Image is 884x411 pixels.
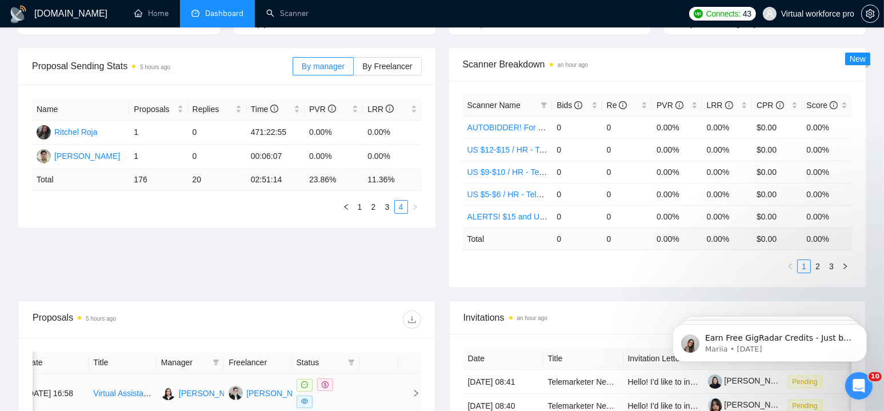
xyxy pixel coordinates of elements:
a: MA[PERSON_NAME] [161,388,245,397]
img: c1ksmbWccP7Ft0ja9gPZx79HyjWLN4mwFa7Fe5OcoMxAo_zGQJiVMvR-ubpl2dxKTl [708,374,722,389]
th: Name [32,98,129,121]
td: 0 [602,183,652,205]
td: 0 [188,145,246,169]
li: 3 [825,260,838,273]
div: [PERSON_NAME] [PERSON_NAME] [246,387,380,400]
td: 0 [602,228,652,250]
a: 4 [395,201,407,213]
span: Proposals [134,103,174,115]
a: US $9-$10 / HR - Telemarketing [467,167,581,177]
span: user [766,10,774,18]
span: Replies [193,103,233,115]
div: Proposals [33,310,227,329]
span: dashboard [191,9,199,17]
td: $ 0.00 [752,228,802,250]
span: right [403,389,420,397]
span: New [850,54,866,63]
th: Title [89,352,156,374]
span: Manager [161,356,208,369]
th: Date [21,352,89,374]
span: info-circle [574,101,582,109]
td: 0 [602,161,652,183]
time: 5 hours ago [140,64,170,70]
a: Pending [788,401,827,410]
th: Freelancer [224,352,291,374]
td: 1 [129,145,187,169]
td: 0.00% [802,205,853,228]
span: LRR [367,105,394,114]
th: Replies [188,98,246,121]
img: IM [37,149,51,163]
td: 0 [552,161,602,183]
span: Relevance [32,19,70,28]
td: 23.86 % [305,169,363,191]
td: 0.00% [363,121,421,145]
td: 0 [552,116,602,138]
td: 0.00% [702,116,752,138]
div: [PERSON_NAME] [54,150,120,162]
a: 2 [367,201,380,213]
img: upwork-logo.png [694,9,703,18]
span: filter [210,354,222,371]
span: info-circle [619,101,627,109]
span: By manager [302,62,345,71]
a: 3 [381,201,394,213]
a: RRRitchel Roja [37,127,97,136]
td: 02:51:14 [246,169,305,191]
time: an hour ago [558,62,588,68]
a: LB[PERSON_NAME] [PERSON_NAME] [229,388,380,397]
td: 0.00% [702,205,752,228]
td: 0 [552,183,602,205]
span: info-circle [776,101,784,109]
td: 0.00% [652,161,702,183]
span: Invitations [463,310,852,325]
td: 0.00% [802,138,853,161]
td: 0.00 % [802,228,853,250]
li: 2 [811,260,825,273]
span: By Freelancer [362,62,412,71]
iframe: Intercom live chat [845,372,873,400]
td: [DATE] 08:41 [463,370,543,394]
span: info-circle [675,101,683,109]
td: 0 [552,205,602,228]
span: Bids [557,101,582,110]
li: 1 [797,260,811,273]
td: 00:06:07 [246,145,305,169]
span: 100% [74,19,95,28]
a: homeHome [134,9,169,18]
time: 5 hours ago [86,316,116,322]
a: searchScanner [266,9,309,18]
img: logo [9,5,27,23]
td: 0.00% [802,116,853,138]
a: Pending [788,377,827,386]
a: Telemarketer Needed for Lead Generation [548,401,698,410]
li: 4 [394,200,408,214]
span: dollar [322,381,329,388]
span: Acceptance Rate [463,19,524,28]
span: left [787,263,794,270]
td: 11.36 % [363,169,421,191]
li: Next Page [838,260,852,273]
td: $0.00 [752,183,802,205]
span: Pending [788,376,822,388]
td: 0.00 % [702,228,752,250]
span: info-circle [270,105,278,113]
a: ALERTS! $15 and Up Telemarketing [467,212,596,221]
div: Ritchel Roja [54,126,97,138]
a: Telemarketer Needed for Lead Generation [548,377,698,386]
span: left [343,203,350,210]
td: 1 [129,121,187,145]
td: 0.00% [652,116,702,138]
span: Only exclusive agency members [678,19,793,28]
td: 0 [602,116,652,138]
span: Re [607,101,627,110]
span: PVR [309,105,336,114]
td: $0.00 [752,138,802,161]
span: info-circle [328,105,336,113]
td: 20 [188,169,246,191]
span: Time [251,105,278,114]
li: 2 [367,200,381,214]
button: left [783,260,797,273]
